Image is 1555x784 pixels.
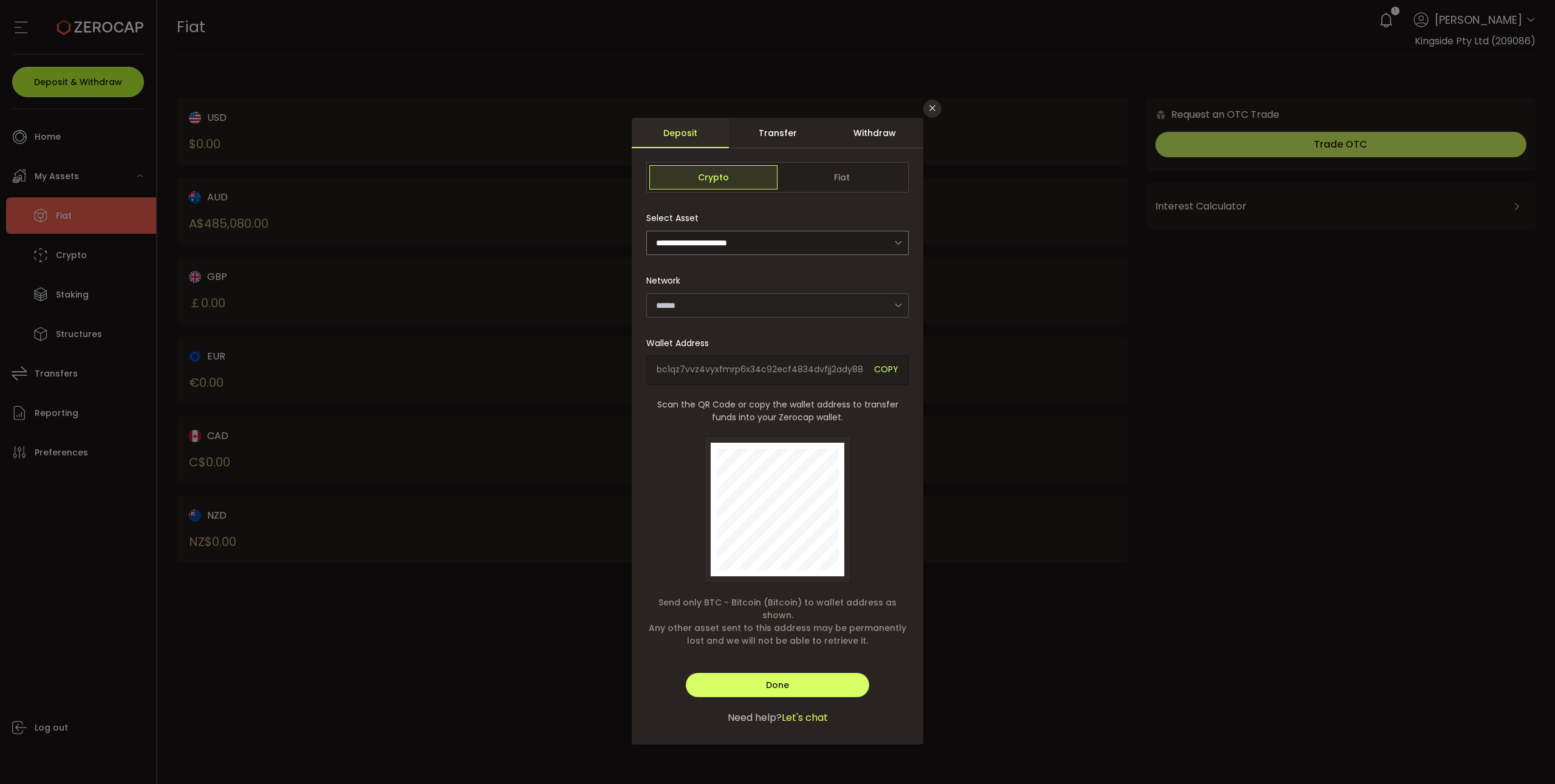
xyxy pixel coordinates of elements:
[766,679,789,691] span: Done
[728,711,782,725] span: Need help?
[646,622,909,647] span: Any other asset sent to this address may be permanently lost and we will not be able to retrieve it.
[777,165,906,189] span: Fiat
[923,100,942,118] button: Close
[826,118,923,148] div: Withdraw
[649,165,777,189] span: Crypto
[646,398,909,424] span: Scan the QR Code or copy the wallet address to transfer funds into your Zerocap wallet.
[729,118,826,148] div: Transfer
[646,274,688,287] label: Network
[646,212,706,224] label: Select Asset
[686,673,869,697] button: Done
[657,363,865,377] span: bc1qz7vvz4vyxfmrp6x34c92ecf4834dvfjj2ady88
[874,363,898,377] span: COPY
[1410,653,1555,784] iframe: Chat Widget
[782,711,828,725] span: Let's chat
[646,596,909,622] span: Send only BTC - Bitcoin (Bitcoin) to wallet address as shown.
[646,337,716,349] label: Wallet Address
[632,118,729,148] div: Deposit
[632,118,923,745] div: dialog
